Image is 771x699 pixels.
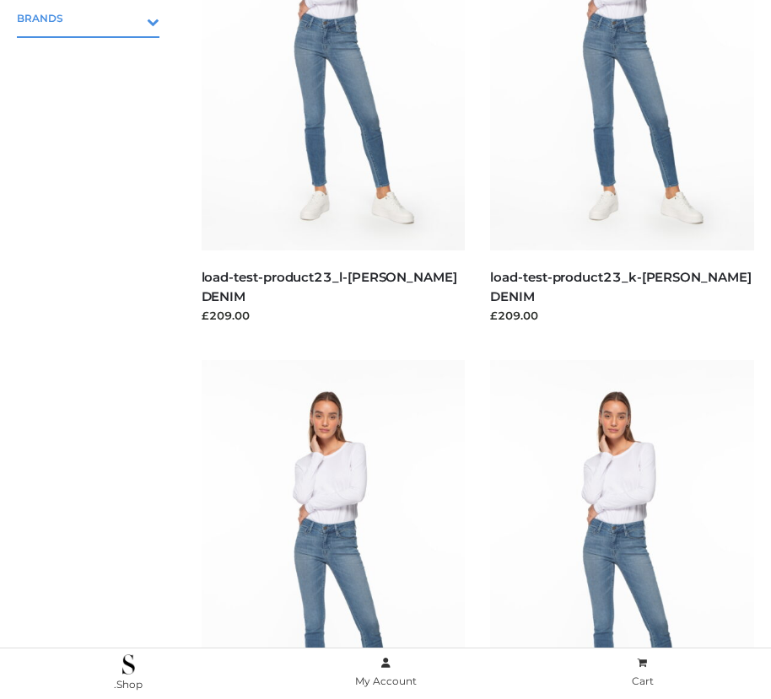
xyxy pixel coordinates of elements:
[202,307,466,324] div: £209.00
[490,307,754,324] div: £209.00
[257,653,515,691] a: My Account
[514,653,771,691] a: Cart
[632,675,654,687] span: Cart
[355,675,417,687] span: My Account
[17,8,159,28] span: BRANDS
[122,654,135,675] img: .Shop
[202,269,457,304] a: load-test-product23_l-[PERSON_NAME] DENIM
[490,269,751,304] a: load-test-product23_k-[PERSON_NAME] DENIM
[114,678,143,691] span: .Shop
